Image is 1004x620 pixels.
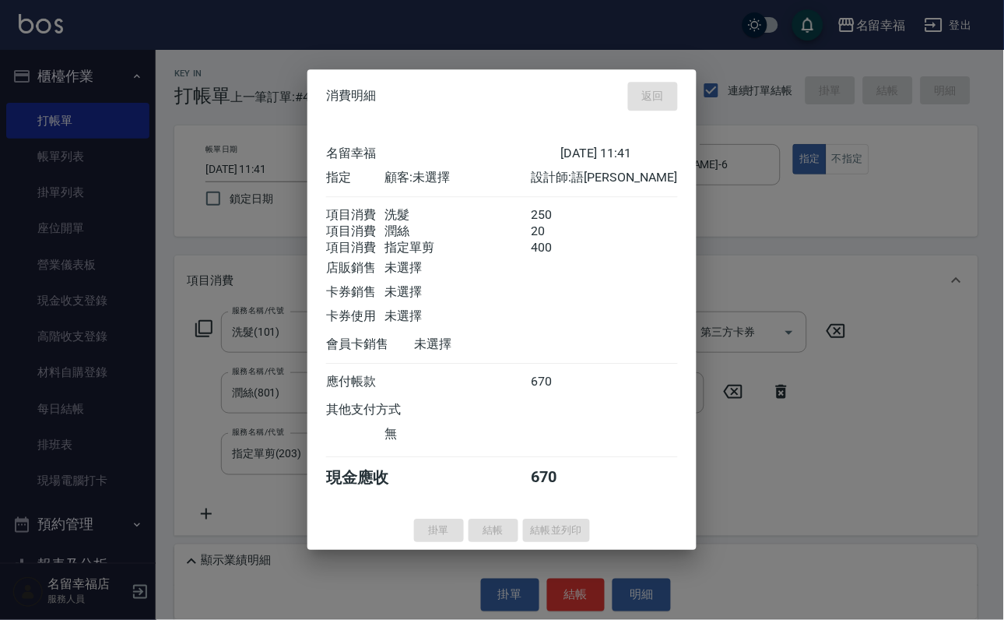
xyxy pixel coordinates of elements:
[326,240,384,256] div: 項目消費
[532,240,590,256] div: 400
[326,146,560,162] div: 名留幸福
[384,170,531,186] div: 顧客: 未選擇
[326,374,384,390] div: 應付帳款
[326,224,384,240] div: 項目消費
[326,207,384,224] div: 項目消費
[326,467,414,488] div: 現金應收
[326,170,384,186] div: 指定
[532,467,590,488] div: 670
[326,284,384,301] div: 卡券銷售
[384,207,531,224] div: 洗髮
[384,426,531,442] div: 無
[532,374,590,390] div: 670
[326,308,384,325] div: 卡券使用
[326,336,414,353] div: 會員卡銷售
[384,308,531,325] div: 未選擇
[532,224,590,240] div: 20
[414,336,560,353] div: 未選擇
[326,89,376,104] span: 消費明細
[384,224,531,240] div: 潤絲
[384,260,531,277] div: 未選擇
[532,170,678,186] div: 設計師: 語[PERSON_NAME]
[532,207,590,224] div: 250
[384,284,531,301] div: 未選擇
[326,402,444,418] div: 其他支付方式
[384,240,531,256] div: 指定單剪
[560,146,678,162] div: [DATE] 11:41
[326,260,384,277] div: 店販銷售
